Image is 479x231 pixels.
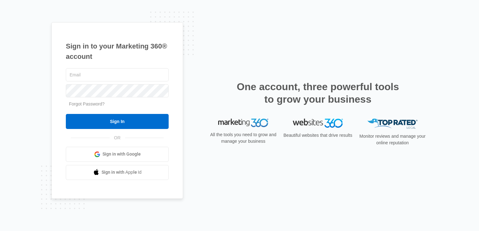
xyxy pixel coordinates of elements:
[102,169,142,176] span: Sign in with Apple Id
[110,135,125,141] span: OR
[218,119,268,127] img: Marketing 360
[66,114,169,129] input: Sign In
[103,151,141,157] span: Sign in with Google
[69,101,105,106] a: Forgot Password?
[357,133,428,146] p: Monitor reviews and manage your online reputation
[66,165,169,180] a: Sign in with Apple Id
[293,119,343,128] img: Websites 360
[235,80,401,105] h2: One account, three powerful tools to grow your business
[66,68,169,81] input: Email
[208,131,278,145] p: All the tools you need to grow and manage your business
[66,41,169,62] h1: Sign in to your Marketing 360® account
[283,132,353,139] p: Beautiful websites that drive results
[66,147,169,162] a: Sign in with Google
[367,119,418,129] img: Top Rated Local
